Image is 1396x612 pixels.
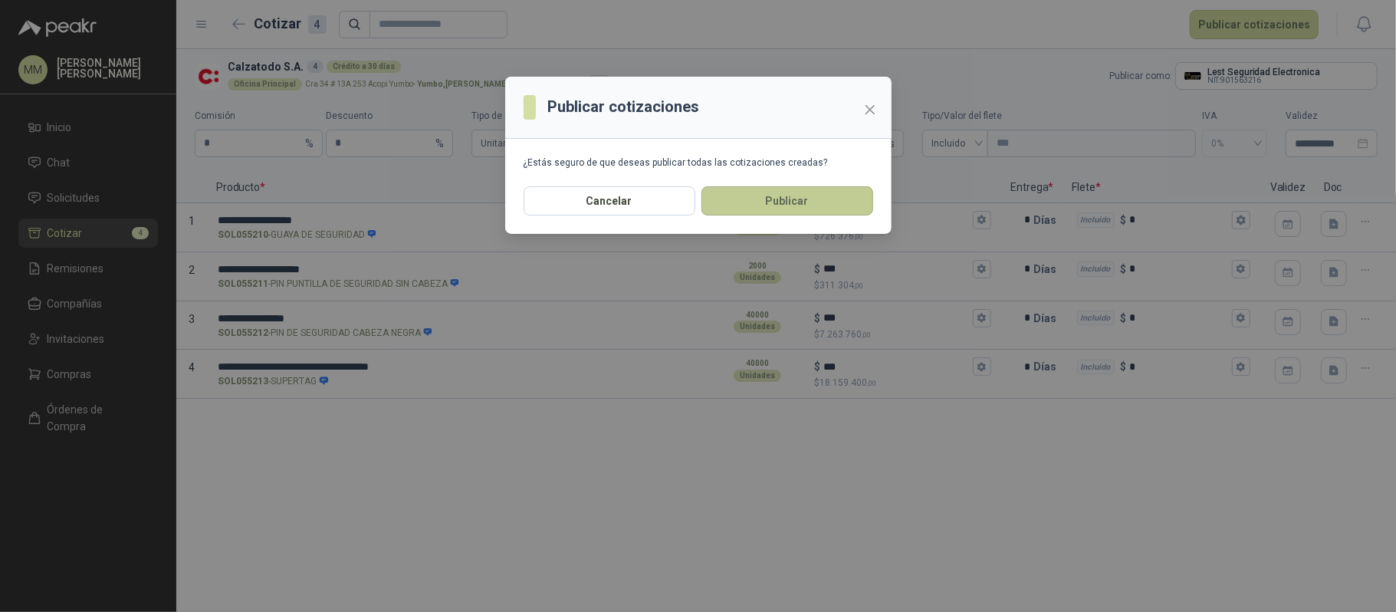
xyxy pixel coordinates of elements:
[864,104,876,116] span: close
[701,186,873,216] button: Publicar
[858,97,882,122] button: Close
[548,95,700,119] h3: Publicar cotizaciones
[524,157,873,168] div: ¿Estás seguro de que deseas publicar todas las cotizaciones creadas?
[524,186,695,216] button: Cancelar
